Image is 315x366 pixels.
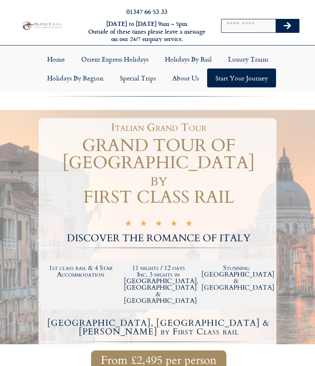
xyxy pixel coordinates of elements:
[125,220,193,229] div: 5/5
[157,50,220,69] a: Holidays by Rail
[276,19,299,32] button: Search
[39,50,73,69] a: Home
[170,221,178,229] i: ★
[126,7,167,16] a: 01347 66 53 33
[155,221,162,229] i: ★
[45,122,272,133] h1: Italian Grand Tour
[164,69,207,87] a: About Us
[207,69,276,87] a: Start your Journey
[86,20,208,43] h6: [DATE] to [DATE] 9am – 5pm Outside of these times please leave a message on our 24/7 enquiry serv...
[42,319,275,336] h4: [GEOGRAPHIC_DATA], [GEOGRAPHIC_DATA] & [PERSON_NAME] by First Class rail
[4,50,311,87] nav: Menu
[220,50,276,69] a: Luxury Trains
[73,50,157,69] a: Orient Express Holidays
[41,233,276,243] h2: DISCOVER THE ROMANCE OF ITALY
[140,221,147,229] i: ★
[41,137,276,206] h1: GRAND TOUR OF [GEOGRAPHIC_DATA] by FIRST CLASS RAIL
[46,265,116,278] h2: 1st class rail & 4 Star Accommodation
[185,221,193,229] i: ★
[112,69,164,87] a: Special Trips
[101,355,217,366] span: From £2,495 per person
[21,21,63,31] img: Planet Rail Train Holidays Logo
[124,265,194,304] h2: 11 nights / 12 days Inc. 3 nights in [GEOGRAPHIC_DATA], [GEOGRAPHIC_DATA] & [GEOGRAPHIC_DATA]
[125,221,132,229] i: ★
[39,69,112,87] a: Holidays by Region
[201,265,271,291] h2: Stunning [GEOGRAPHIC_DATA] & [GEOGRAPHIC_DATA]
